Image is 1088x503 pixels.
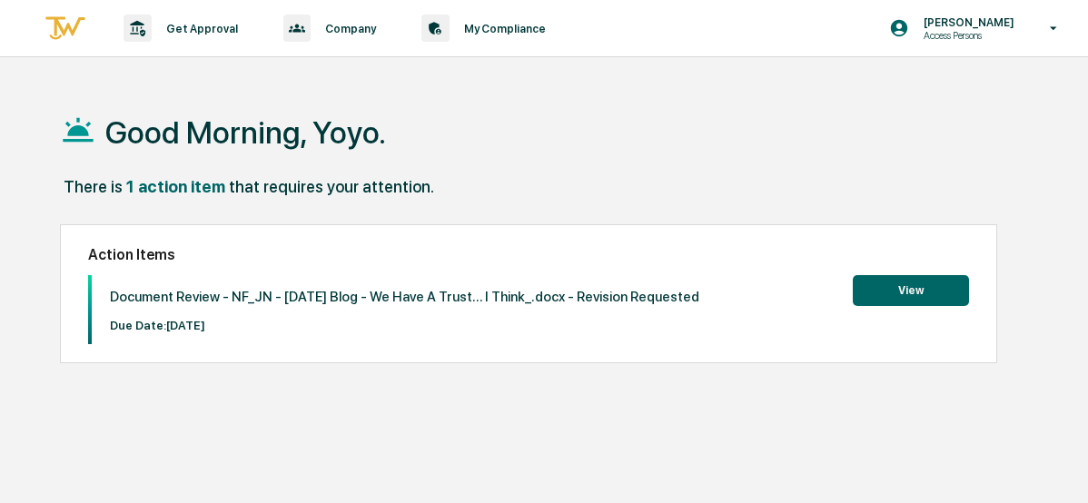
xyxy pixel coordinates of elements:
[311,22,385,35] p: Company
[229,177,434,196] div: that requires your attention.
[450,22,555,35] p: My Compliance
[44,14,87,44] img: logo
[152,22,247,35] p: Get Approval
[853,281,969,298] a: View
[110,289,699,305] p: Document Review - NF_JN - [DATE] Blog - We Have A Trust… I Think_.docx - Revision Requested
[64,177,123,196] div: There is
[105,114,386,151] h1: Good Morning, Yoyo.
[126,177,225,196] div: 1 action item
[88,246,969,263] h2: Action Items
[110,319,699,332] p: Due Date: [DATE]
[909,15,1024,29] p: [PERSON_NAME]
[909,29,1024,42] p: Access Persons
[853,275,969,306] button: View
